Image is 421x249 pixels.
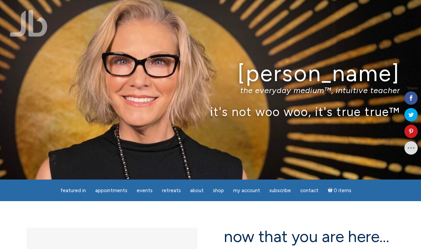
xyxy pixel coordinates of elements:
p: the everyday medium™, intuitive teacher [21,85,400,95]
a: Appointments [91,184,131,197]
a: My Account [229,184,264,197]
a: Retreats [158,184,185,197]
span: Subscribe [269,187,291,193]
span: Events [137,187,153,193]
span: Shop [213,187,224,193]
i: Cart [328,187,334,193]
a: Subscribe [265,184,295,197]
img: Jamie Butler. The Everyday Medium [10,10,47,37]
a: Events [133,184,157,197]
a: featured in [56,184,90,197]
a: About [186,184,208,197]
span: featured in [60,187,86,193]
span: Retreats [162,187,181,193]
h1: [PERSON_NAME] [21,61,400,86]
a: Contact [296,184,322,197]
a: Shop [209,184,228,197]
h2: now that you are here… [224,228,395,245]
span: Contact [300,187,318,193]
span: About [190,187,204,193]
a: Cart0 items [324,184,356,197]
span: Shares [407,87,418,90]
span: 0 items [334,188,351,193]
p: it's not woo woo, it's true true™ [21,104,400,119]
span: Appointments [95,187,127,193]
span: My Account [233,187,260,193]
